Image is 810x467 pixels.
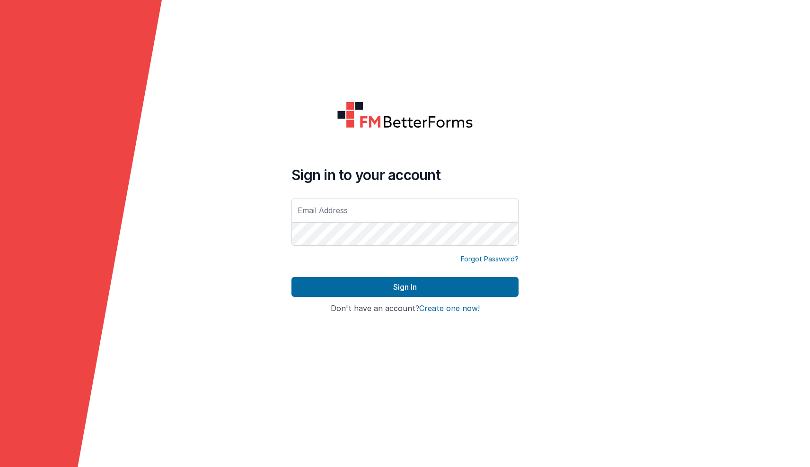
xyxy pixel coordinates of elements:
h4: Don't have an account? [291,304,519,313]
h4: Sign in to your account [291,166,519,183]
input: Email Address [291,199,519,222]
button: Create one now! [419,304,480,313]
button: Sign In [291,277,519,297]
a: Forgot Password? [461,254,519,264]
